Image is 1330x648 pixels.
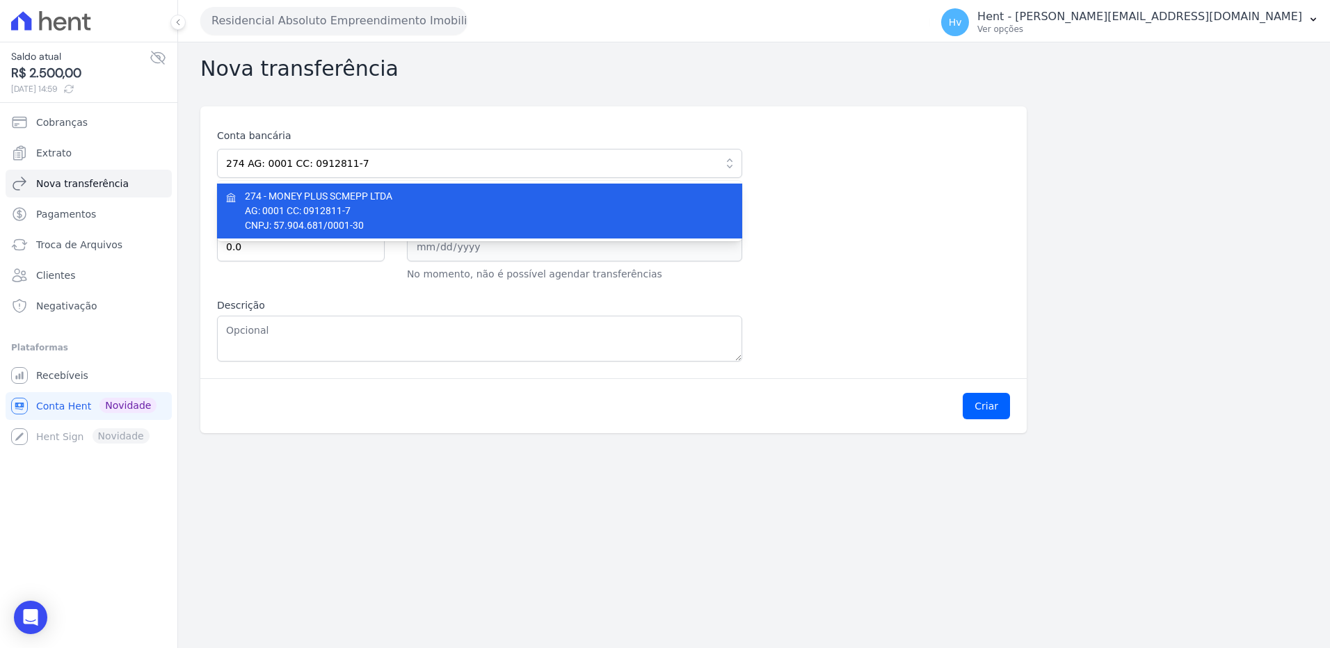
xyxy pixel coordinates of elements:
span: Pagamentos [36,207,96,221]
a: Recebíveis [6,362,172,389]
span: AG: 0001 CC: 0912811-7 [245,204,717,218]
span: CNPJ: 57.904.681/0001-30 [245,218,717,233]
p: Ver opções [977,24,1302,35]
span: Cobranças [36,115,88,129]
span: Conta Hent [36,399,91,413]
span: Troca de Arquivos [36,238,122,252]
p: Hent - [PERSON_NAME][EMAIL_ADDRESS][DOMAIN_NAME] [977,10,1302,24]
a: Cobranças [6,108,172,136]
p: No momento, não é possível agendar transferências [407,267,742,282]
button: Residencial Absoluto Empreendimento Imobiliario SPE LTDA [200,7,467,35]
a: Pagamentos [6,200,172,228]
span: Extrato [36,146,72,160]
a: Nova transferência [6,170,172,197]
a: Clientes [6,261,172,289]
label: Descrição [217,298,742,313]
label: Conta bancária [217,129,742,143]
a: Negativação [6,292,172,320]
span: [DATE] 14:59 [11,83,150,95]
a: Troca de Arquivos [6,231,172,259]
a: Extrato [6,139,172,167]
span: Clientes [36,268,75,282]
button: Criar [963,393,1010,419]
nav: Sidebar [11,108,166,451]
span: Hv [949,17,962,27]
span: Novidade [99,398,157,413]
div: Open Intercom Messenger [14,601,47,634]
h2: Nova transferência [200,56,1308,81]
a: Conta Hent Novidade [6,392,172,420]
span: Nova transferência [36,177,129,191]
div: Plataformas [11,339,166,356]
button: Hv Hent - [PERSON_NAME][EMAIL_ADDRESS][DOMAIN_NAME] Ver opções [930,3,1330,42]
span: Negativação [36,299,97,313]
span: 274 - MONEY PLUS SCMEPP LTDA [245,189,717,204]
span: Saldo atual [11,49,150,64]
span: R$ 2.500,00 [11,64,150,83]
span: Recebíveis [36,368,88,382]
